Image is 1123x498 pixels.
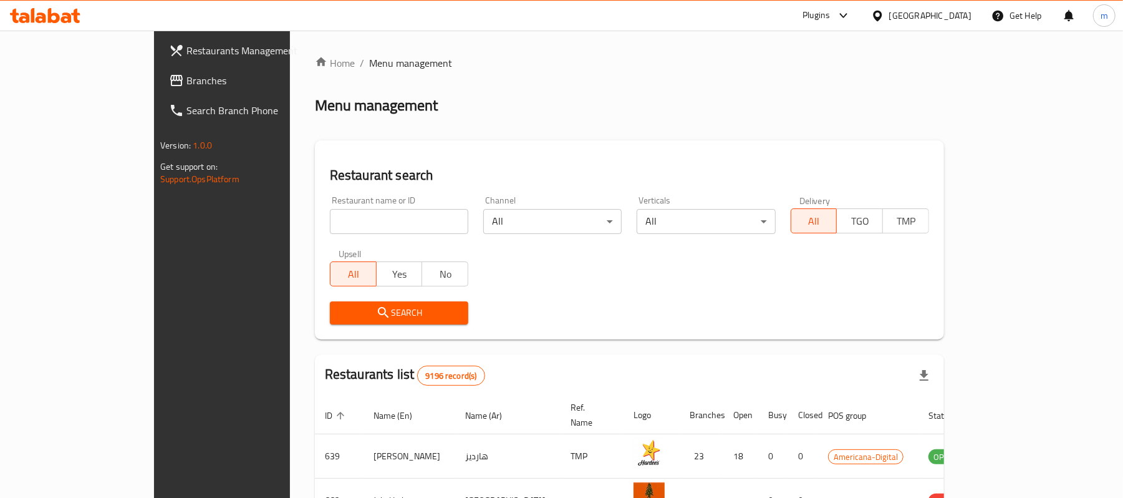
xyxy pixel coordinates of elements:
img: Hardee's [634,438,665,469]
td: هارديز [455,434,561,479]
li: / [360,56,364,71]
th: Closed [788,396,818,434]
span: Search Branch Phone [186,103,332,118]
button: All [791,208,837,233]
button: TGO [836,208,883,233]
div: Plugins [802,8,830,23]
span: TMP [888,212,924,230]
button: Yes [376,261,423,286]
th: Branches [680,396,723,434]
span: Ref. Name [571,400,609,430]
button: TMP [882,208,929,233]
span: Search [340,305,458,321]
a: Branches [159,66,342,95]
span: OPEN [928,450,959,464]
td: 18 [723,434,758,479]
span: Restaurants Management [186,43,332,58]
button: All [330,261,377,286]
div: Export file [909,361,939,391]
label: Upsell [339,249,362,258]
span: Version: [160,137,191,154]
span: Status [928,408,969,423]
a: Support.OpsPlatform [160,171,239,187]
span: All [335,265,372,283]
span: ID [325,408,349,423]
th: Open [723,396,758,434]
span: 1.0.0 [193,137,212,154]
td: [PERSON_NAME] [364,434,455,479]
h2: Restaurants list [325,365,485,386]
span: No [427,265,463,283]
a: Search Branch Phone [159,95,342,125]
span: TGO [842,212,878,230]
h2: Restaurant search [330,166,929,185]
div: Total records count [417,366,484,386]
span: Americana-Digital [829,450,903,464]
nav: breadcrumb [315,56,944,71]
th: Busy [758,396,788,434]
span: Yes [382,265,418,283]
div: All [483,209,622,234]
button: No [422,261,468,286]
td: 23 [680,434,723,479]
span: Name (En) [374,408,428,423]
td: 0 [788,434,818,479]
span: 9196 record(s) [418,370,484,382]
a: Restaurants Management [159,36,342,66]
th: Logo [624,396,680,434]
button: Search [330,301,468,325]
div: All [637,209,775,234]
span: Branches [186,73,332,88]
h2: Menu management [315,95,438,115]
span: Name (Ar) [465,408,518,423]
input: Search for restaurant name or ID.. [330,209,468,234]
td: 0 [758,434,788,479]
span: Menu management [369,56,452,71]
span: m [1101,9,1108,22]
label: Delivery [799,196,831,205]
span: POS group [828,408,882,423]
td: TMP [561,434,624,479]
div: [GEOGRAPHIC_DATA] [889,9,971,22]
span: Get support on: [160,159,218,175]
span: All [796,212,832,230]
